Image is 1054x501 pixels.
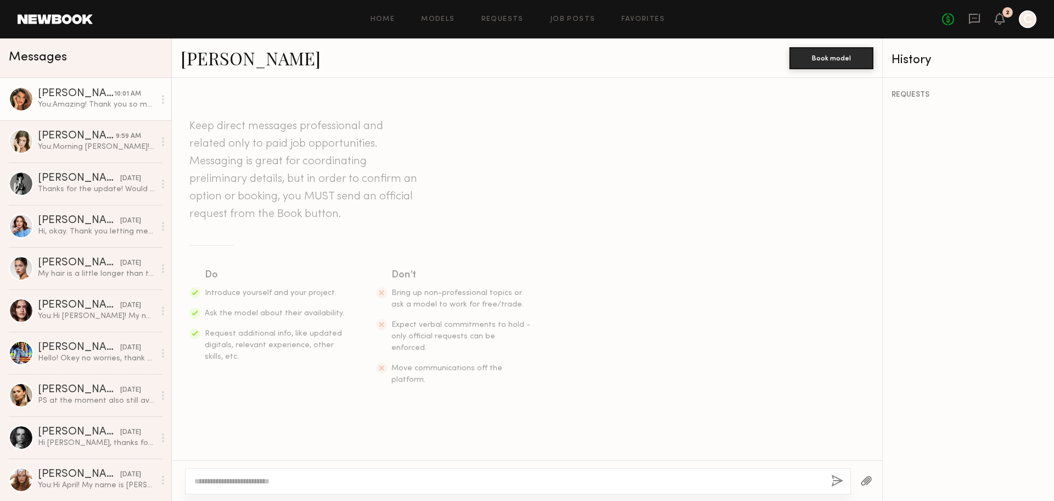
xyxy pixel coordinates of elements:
[38,438,155,448] div: Hi [PERSON_NAME], thanks for your message! i just texted you directly. I'm available during the w...
[120,174,141,184] div: [DATE]
[38,258,120,269] div: [PERSON_NAME]
[38,300,120,311] div: [PERSON_NAME]
[205,268,345,283] div: Do
[205,330,342,360] span: Request additional info, like updated digitals, relevant experience, other skills, etc.
[789,47,873,69] button: Book model
[1006,10,1010,16] div: 2
[892,91,1045,99] div: REQUESTS
[1019,10,1036,28] a: C
[371,16,395,23] a: Home
[205,290,337,297] span: Introduce yourself and your project.
[38,131,116,142] div: [PERSON_NAME]
[391,268,532,283] div: Don’t
[38,469,120,480] div: [PERSON_NAME]
[189,118,420,223] header: Keep direct messages professional and related only to paid job opportunities. Messaging is great ...
[38,142,155,152] div: You: Morning [PERSON_NAME]! I just need to revise our times of availability for [DATE]. 11:30AM-1...
[38,311,155,321] div: You: Hi [PERSON_NAME]! My name is [PERSON_NAME] and I am the makeup artist for the brand [PERSON_...
[892,54,1045,66] div: History
[38,385,120,396] div: [PERSON_NAME]
[9,51,67,64] span: Messages
[120,343,141,353] div: [DATE]
[38,396,155,406] div: PS at the moment also still available for [DATE], but requests come in daily.
[120,427,141,438] div: [DATE]
[550,16,596,23] a: Job Posts
[789,53,873,62] a: Book model
[38,427,120,438] div: [PERSON_NAME]
[391,321,530,352] span: Expect verbal commitments to hold - only official requests can be enforced.
[38,226,155,237] div: Hi, okay. Thank you letting me know
[38,215,120,226] div: [PERSON_NAME]
[120,258,141,269] div: [DATE]
[205,310,344,317] span: Ask the model about their availability.
[421,16,455,23] a: Models
[38,88,114,99] div: [PERSON_NAME]
[38,184,155,194] div: Thanks for the update! Would love to be considered for future shoots :)
[391,365,502,383] span: Move communications off the platform.
[38,353,155,364] div: Hello! Okey no worries, thank you :)
[38,173,120,184] div: [PERSON_NAME]
[621,16,665,23] a: Favorites
[120,300,141,311] div: [DATE]
[120,385,141,396] div: [DATE]
[38,99,155,110] div: You: Amazing! Thank you so much! - See you then :-)
[38,480,155,491] div: You: Hi April! My name is [PERSON_NAME], brand strategist & in-house makeup-artist for women's we...
[116,131,141,142] div: 9:59 AM
[38,269,155,279] div: My hair is a little longer than this at the moment but I can definitely straighten it like this a...
[391,290,524,308] span: Bring up non-professional topics or ask a model to work for free/trade.
[114,89,141,99] div: 10:01 AM
[120,216,141,226] div: [DATE]
[120,470,141,480] div: [DATE]
[481,16,524,23] a: Requests
[38,342,120,353] div: [PERSON_NAME]
[181,46,321,70] a: [PERSON_NAME]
